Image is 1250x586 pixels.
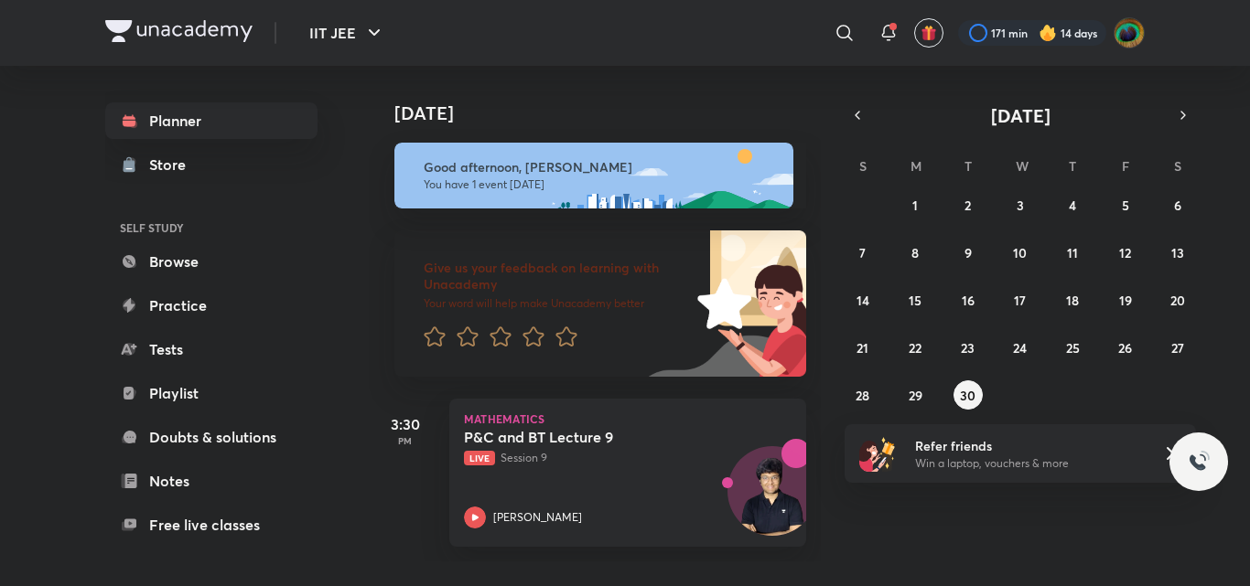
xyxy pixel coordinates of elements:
[105,506,318,543] a: Free live classes
[912,197,918,214] abbr: September 1, 2025
[105,463,318,499] a: Notes
[105,102,318,139] a: Planner
[1013,244,1027,261] abbr: September 10, 2025
[1163,238,1192,267] button: September 13, 2025
[954,380,983,410] button: September 30, 2025
[1014,292,1026,309] abbr: September 17, 2025
[921,25,937,41] img: avatar
[1122,197,1129,214] abbr: September 5, 2025
[1069,197,1076,214] abbr: September 4, 2025
[1017,197,1024,214] abbr: September 3, 2025
[1039,24,1057,42] img: streak
[1069,157,1076,175] abbr: Thursday
[1114,17,1145,48] img: Shravan
[1163,285,1192,314] button: September 20, 2025
[1163,333,1192,362] button: September 27, 2025
[954,285,983,314] button: September 16, 2025
[1066,292,1079,309] abbr: September 18, 2025
[1119,244,1131,261] abbr: September 12, 2025
[728,456,816,544] img: Avatar
[1058,238,1087,267] button: September 11, 2025
[856,387,869,404] abbr: September 28, 2025
[424,260,691,293] h6: Give us your feedback on learning with Unacademy
[1122,157,1129,175] abbr: Friday
[964,157,972,175] abbr: Tuesday
[859,435,896,472] img: referral
[1058,285,1087,314] button: September 18, 2025
[848,285,878,314] button: September 14, 2025
[914,18,943,48] button: avatar
[105,146,318,183] a: Store
[493,509,582,526] p: [PERSON_NAME]
[857,292,869,309] abbr: September 14, 2025
[900,238,930,267] button: September 8, 2025
[909,339,921,357] abbr: September 22, 2025
[105,419,318,455] a: Doubts & solutions
[857,339,868,357] abbr: September 21, 2025
[909,292,921,309] abbr: September 15, 2025
[369,413,442,435] h5: 3:30
[915,455,1140,472] p: Win a laptop, vouchers & more
[964,197,971,214] abbr: September 2, 2025
[105,243,318,280] a: Browse
[298,15,396,51] button: IIT JEE
[911,157,921,175] abbr: Monday
[1174,197,1181,214] abbr: September 6, 2025
[964,244,972,261] abbr: September 9, 2025
[1171,244,1184,261] abbr: September 13, 2025
[105,375,318,411] a: Playlist
[1058,190,1087,219] button: September 4, 2025
[1170,292,1185,309] abbr: September 20, 2025
[859,244,866,261] abbr: September 7, 2025
[1006,285,1035,314] button: September 17, 2025
[1188,451,1210,473] img: ttu
[848,238,878,267] button: September 7, 2025
[369,435,442,446] p: PM
[954,190,983,219] button: September 2, 2025
[1111,190,1140,219] button: September 5, 2025
[635,230,806,377] img: feedback_image
[1006,333,1035,362] button: September 24, 2025
[911,244,919,261] abbr: September 8, 2025
[1067,244,1078,261] abbr: September 11, 2025
[464,451,495,465] span: Live
[1111,285,1140,314] button: September 19, 2025
[464,428,692,446] h5: P&C and BT Lecture 9
[848,333,878,362] button: September 21, 2025
[464,413,792,424] p: Mathematics
[859,157,867,175] abbr: Sunday
[848,380,878,410] button: September 28, 2025
[464,450,751,466] p: Session 9
[105,20,253,42] img: Company Logo
[870,102,1170,128] button: [DATE]
[1016,157,1029,175] abbr: Wednesday
[1066,339,1080,357] abbr: September 25, 2025
[394,102,824,124] h4: [DATE]
[1006,190,1035,219] button: September 3, 2025
[961,339,975,357] abbr: September 23, 2025
[954,238,983,267] button: September 9, 2025
[1174,157,1181,175] abbr: Saturday
[960,387,975,404] abbr: September 30, 2025
[991,103,1051,128] span: [DATE]
[1111,333,1140,362] button: September 26, 2025
[900,380,930,410] button: September 29, 2025
[394,143,793,208] img: afternoon
[1013,339,1027,357] abbr: September 24, 2025
[954,333,983,362] button: September 23, 2025
[962,292,975,309] abbr: September 16, 2025
[105,212,318,243] h6: SELF STUDY
[1058,333,1087,362] button: September 25, 2025
[900,333,930,362] button: September 22, 2025
[424,296,691,311] p: Your word will help make Unacademy better
[1006,238,1035,267] button: September 10, 2025
[900,190,930,219] button: September 1, 2025
[900,285,930,314] button: September 15, 2025
[1163,190,1192,219] button: September 6, 2025
[1111,238,1140,267] button: September 12, 2025
[909,387,922,404] abbr: September 29, 2025
[915,436,1140,455] h6: Refer friends
[424,159,777,176] h6: Good afternoon, [PERSON_NAME]
[105,331,318,368] a: Tests
[105,287,318,324] a: Practice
